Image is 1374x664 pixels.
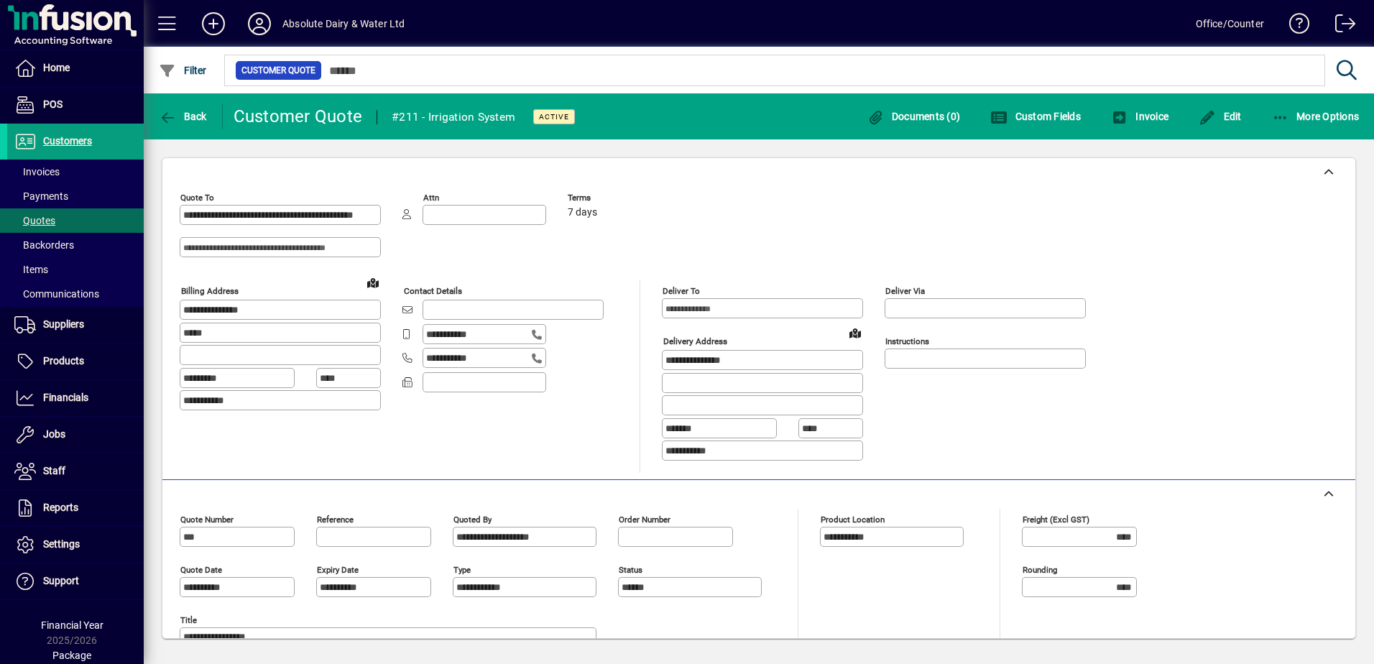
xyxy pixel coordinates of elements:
span: Customers [43,135,92,147]
span: Custom Fields [990,111,1081,122]
div: Absolute Dairy & Water Ltd [282,12,405,35]
span: Customer Quote [241,63,315,78]
mat-label: Title [180,614,197,624]
button: Filter [155,57,211,83]
span: Quotes [14,215,55,226]
a: Items [7,257,144,282]
mat-label: Attn [423,193,439,203]
span: 7 days [568,207,597,218]
span: Suppliers [43,318,84,330]
span: Backorders [14,239,74,251]
div: Customer Quote [234,105,363,128]
a: Suppliers [7,307,144,343]
span: Jobs [43,428,65,440]
span: Invoices [14,166,60,177]
a: View on map [361,271,384,294]
span: Financials [43,392,88,403]
mat-label: Freight (excl GST) [1023,514,1089,524]
button: Back [155,103,211,129]
span: Back [159,111,207,122]
span: Staff [43,465,65,476]
button: Documents (0) [863,103,964,129]
span: Settings [43,538,80,550]
mat-label: Status [619,564,642,574]
a: View on map [844,321,867,344]
button: Profile [236,11,282,37]
a: Home [7,50,144,86]
div: Office/Counter [1196,12,1264,35]
mat-label: Product location [821,514,885,524]
a: Settings [7,527,144,563]
a: Backorders [7,233,144,257]
a: Quotes [7,208,144,233]
span: Financial Year [41,619,103,631]
span: Filter [159,65,207,76]
mat-label: Instructions [885,336,929,346]
button: Edit [1195,103,1245,129]
span: Communications [14,288,99,300]
mat-label: Type [453,564,471,574]
mat-label: Reference [317,514,354,524]
a: Financials [7,380,144,416]
span: Support [43,575,79,586]
span: Reports [43,502,78,513]
span: Documents (0) [867,111,960,122]
a: Payments [7,184,144,208]
mat-label: Quoted by [453,514,492,524]
mat-label: Order number [619,514,670,524]
span: Terms [568,193,654,203]
a: Jobs [7,417,144,453]
span: Items [14,264,48,275]
mat-label: Expiry date [317,564,359,574]
a: Products [7,343,144,379]
span: Home [43,62,70,73]
span: Edit [1199,111,1242,122]
button: Invoice [1107,103,1172,129]
a: Support [7,563,144,599]
a: Staff [7,453,144,489]
button: More Options [1268,103,1363,129]
div: #211 - Irrigation System [392,106,515,129]
a: POS [7,87,144,123]
button: Custom Fields [987,103,1084,129]
a: Logout [1324,3,1356,50]
a: Knowledge Base [1278,3,1310,50]
span: Invoice [1111,111,1168,122]
mat-label: Deliver To [663,286,700,296]
mat-label: Rounding [1023,564,1057,574]
a: Communications [7,282,144,306]
span: Active [539,112,569,121]
app-page-header-button: Back [144,103,223,129]
span: Products [43,355,84,366]
a: Invoices [7,160,144,184]
span: POS [43,98,63,110]
mat-label: Quote To [180,193,214,203]
span: Payments [14,190,68,202]
a: Reports [7,490,144,526]
button: Add [190,11,236,37]
span: More Options [1272,111,1360,122]
mat-label: Quote number [180,514,234,524]
mat-label: Quote date [180,564,222,574]
span: Package [52,650,91,661]
mat-label: Deliver via [885,286,925,296]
